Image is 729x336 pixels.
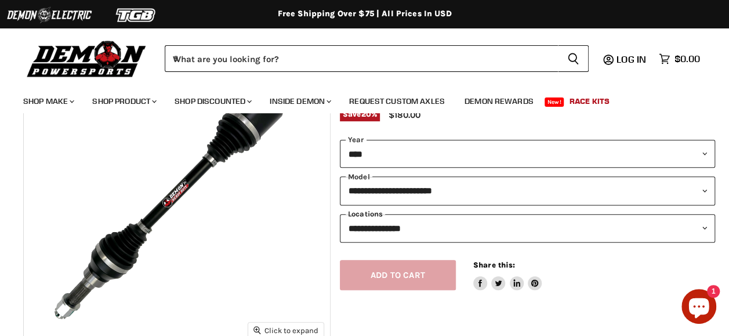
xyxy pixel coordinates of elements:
[611,54,653,64] a: Log in
[545,97,564,107] span: New!
[561,89,618,113] a: Race Kits
[93,4,180,26] img: TGB Logo 2
[253,326,318,335] span: Click to expand
[361,110,371,118] span: 20
[616,53,646,65] span: Log in
[166,89,259,113] a: Shop Discounted
[165,45,558,72] input: When autocomplete results are available use up and down arrows to review and enter to select
[14,85,697,113] ul: Main menu
[558,45,589,72] button: Search
[389,110,420,120] span: $180.00
[165,45,589,72] form: Product
[653,50,706,67] a: $0.00
[678,289,720,327] inbox-online-store-chat: Shopify online store chat
[261,89,338,113] a: Inside Demon
[23,38,150,79] img: Demon Powersports
[84,89,164,113] a: Shop Product
[340,140,715,168] select: year
[14,89,81,113] a: Shop Make
[674,53,700,64] span: $0.00
[6,4,93,26] img: Demon Electric Logo 2
[340,214,715,243] select: keys
[340,109,380,121] span: Save %
[456,89,542,113] a: Demon Rewards
[473,260,542,291] aside: Share this:
[340,89,454,113] a: Request Custom Axles
[340,176,715,205] select: modal-name
[473,261,515,269] span: Share this:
